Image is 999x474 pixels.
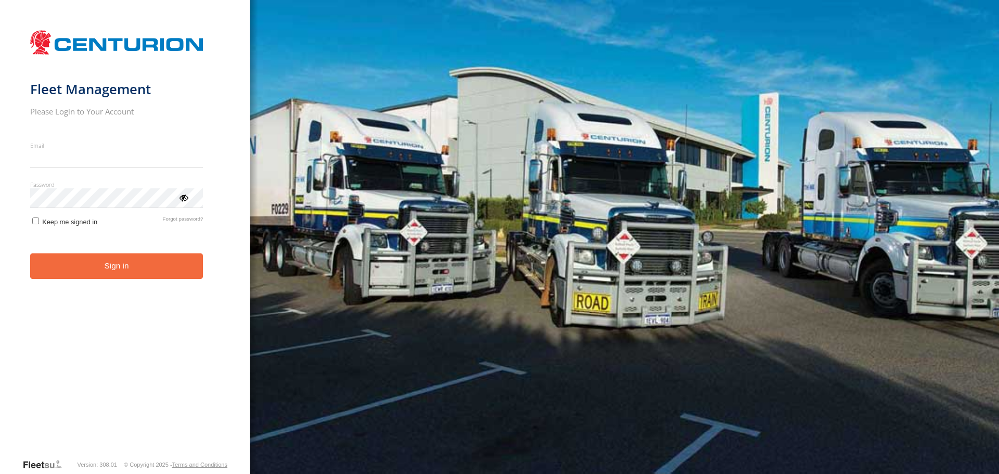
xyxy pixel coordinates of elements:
a: Visit our Website [22,459,70,470]
a: Terms and Conditions [172,462,227,468]
h2: Please Login to Your Account [30,106,203,117]
label: Password [30,181,203,188]
form: main [30,25,220,458]
a: Forgot password? [163,216,203,226]
div: Version: 308.01 [78,462,117,468]
h1: Fleet Management [30,81,203,98]
span: Keep me signed in [42,218,97,226]
div: © Copyright 2025 - [124,462,227,468]
label: Email [30,142,203,149]
img: Centurion Transport [30,29,203,56]
button: Sign in [30,253,203,279]
input: Keep me signed in [32,217,39,224]
div: ViewPassword [178,192,188,202]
